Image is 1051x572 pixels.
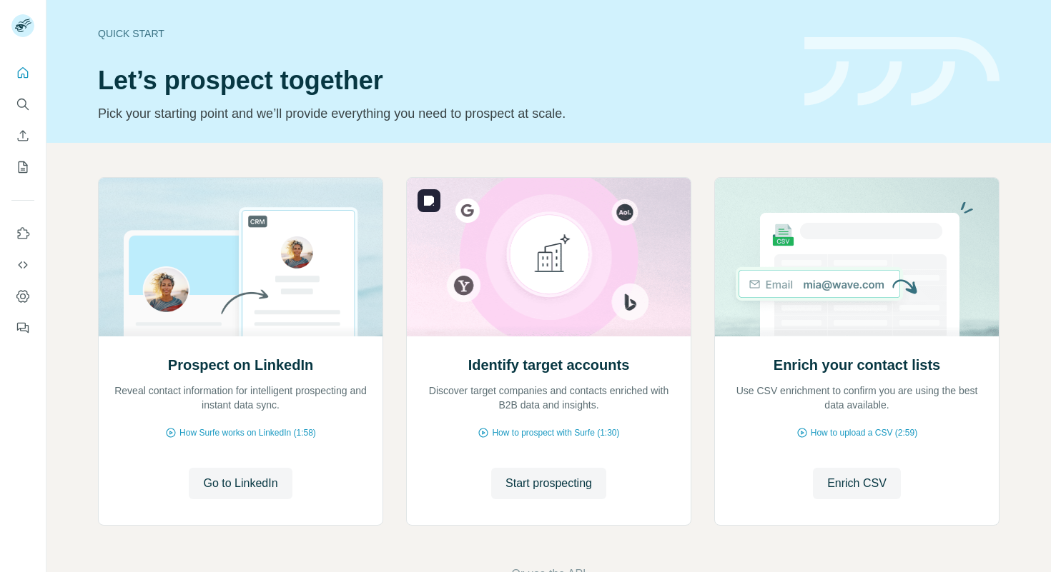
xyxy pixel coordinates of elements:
span: How to upload a CSV (2:59) [811,426,917,439]
div: Quick start [98,26,787,41]
h2: Identify target accounts [468,355,630,375]
span: Start prospecting [505,475,592,492]
button: Feedback [11,315,34,341]
button: My lists [11,154,34,180]
span: Enrich CSV [827,475,887,492]
p: Pick your starting point and we’ll provide everything you need to prospect at scale. [98,104,787,124]
span: Go to LinkedIn [203,475,277,492]
img: Prospect on LinkedIn [98,178,383,336]
p: Reveal contact information for intelligent prospecting and instant data sync. [113,383,368,412]
button: Quick start [11,60,34,86]
h1: Let’s prospect together [98,66,787,95]
button: Use Surfe API [11,252,34,278]
button: Use Surfe on LinkedIn [11,221,34,246]
h2: Prospect on LinkedIn [168,355,313,375]
button: Enrich CSV [813,468,901,499]
button: Search [11,91,34,117]
span: How Surfe works on LinkedIn (1:58) [179,426,316,439]
span: How to prospect with Surfe (1:30) [492,426,619,439]
button: Enrich CSV [11,123,34,149]
button: Go to LinkedIn [189,468,292,499]
p: Discover target companies and contacts enriched with B2B data and insights. [421,383,676,412]
p: Use CSV enrichment to confirm you are using the best data available. [729,383,985,412]
img: banner [804,37,1000,106]
img: Identify target accounts [406,178,691,336]
img: Enrich your contact lists [714,178,1000,336]
button: Start prospecting [491,468,606,499]
button: Dashboard [11,284,34,309]
h2: Enrich your contact lists [774,355,940,375]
